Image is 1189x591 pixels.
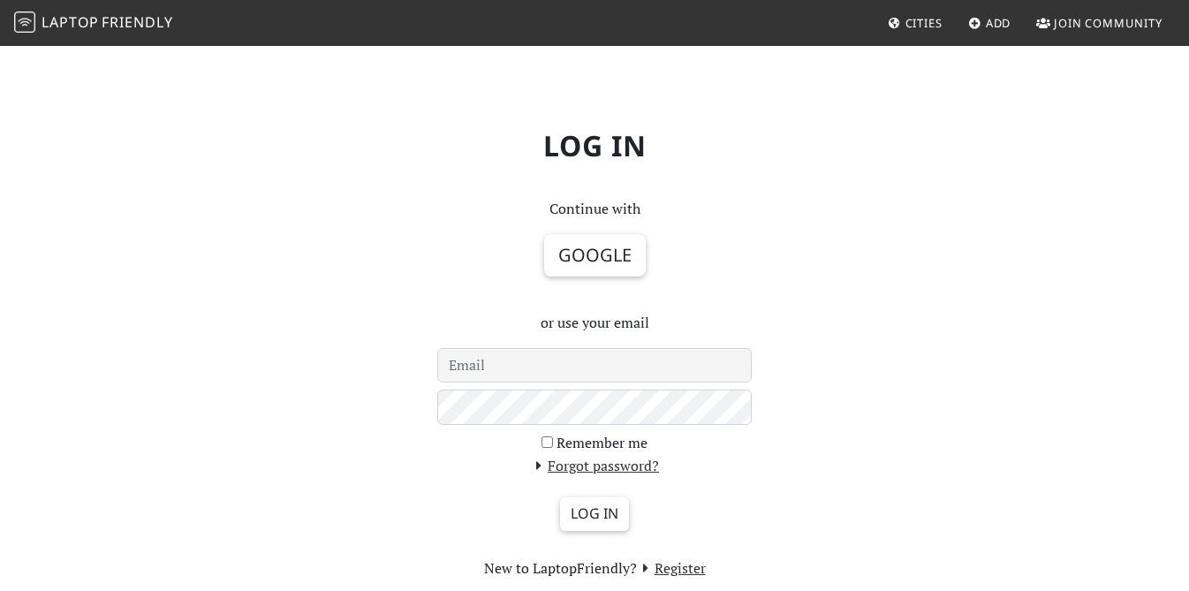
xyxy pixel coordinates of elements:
[557,432,648,455] label: Remember me
[961,7,1019,39] a: Add
[437,312,752,335] p: or use your email
[560,497,629,531] input: Log in
[881,7,950,39] a: Cities
[530,456,659,475] a: Forgot password?
[637,558,706,578] a: Register
[14,11,35,33] img: LaptopFriendly
[102,12,172,32] span: Friendly
[437,557,752,580] section: New to LaptopFriendly?
[905,15,943,31] span: Cities
[437,348,752,383] input: Email
[437,198,752,221] p: Continue with
[14,8,173,39] a: LaptopFriendly LaptopFriendly
[544,234,646,277] button: Google
[42,12,99,32] span: Laptop
[1054,15,1162,31] span: Join Community
[986,15,1011,31] span: Add
[1029,7,1170,39] a: Join Community
[91,115,1098,177] h1: Log in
